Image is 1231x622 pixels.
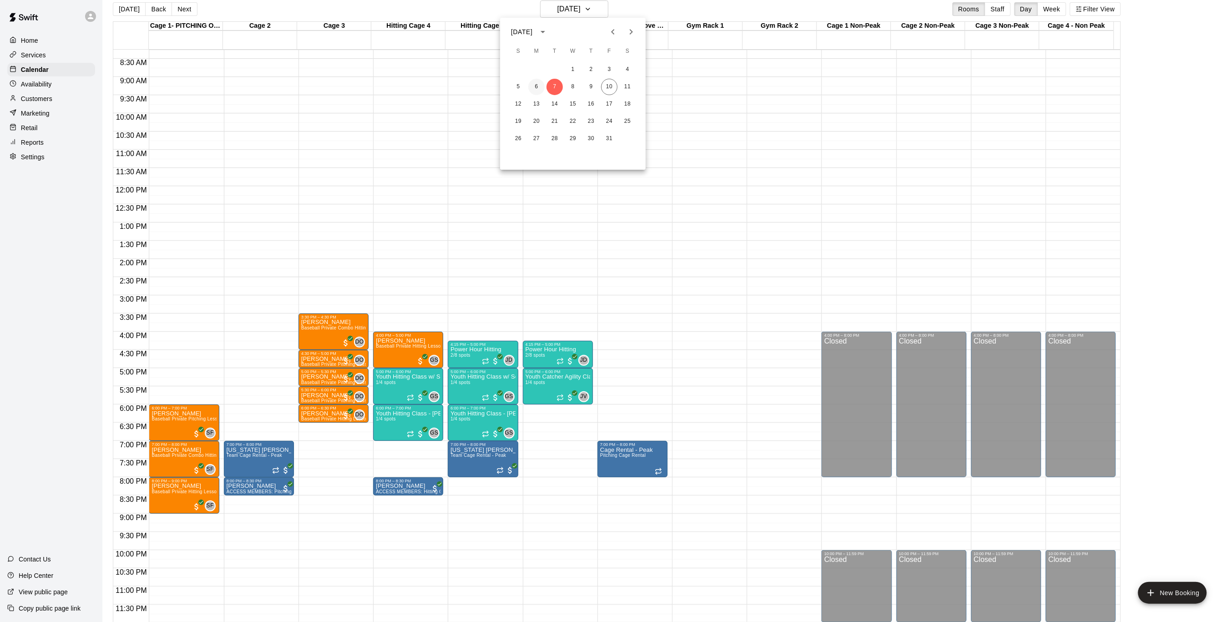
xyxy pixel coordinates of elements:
button: 12 [510,96,527,112]
button: 30 [583,131,599,147]
button: 20 [528,113,545,130]
button: 9 [583,79,599,95]
button: Previous month [604,23,622,41]
button: 25 [619,113,636,130]
button: 15 [565,96,581,112]
button: 26 [510,131,527,147]
button: 17 [601,96,618,112]
span: Saturday [619,42,636,61]
button: 5 [510,79,527,95]
button: 19 [510,113,527,130]
span: Sunday [510,42,527,61]
button: 11 [619,79,636,95]
button: 7 [547,79,563,95]
span: Tuesday [547,42,563,61]
button: 1 [565,61,581,78]
button: 27 [528,131,545,147]
button: 29 [565,131,581,147]
span: Wednesday [565,42,581,61]
button: 31 [601,131,618,147]
button: 23 [583,113,599,130]
button: 16 [583,96,599,112]
button: 10 [601,79,618,95]
span: Friday [601,42,618,61]
button: 13 [528,96,545,112]
button: 21 [547,113,563,130]
button: 28 [547,131,563,147]
button: 18 [619,96,636,112]
button: 3 [601,61,618,78]
button: 2 [583,61,599,78]
button: 8 [565,79,581,95]
button: 4 [619,61,636,78]
span: Thursday [583,42,599,61]
button: 6 [528,79,545,95]
span: Monday [528,42,545,61]
button: 14 [547,96,563,112]
div: [DATE] [511,27,532,37]
button: 24 [601,113,618,130]
button: Next month [622,23,640,41]
button: calendar view is open, switch to year view [535,24,551,40]
button: 22 [565,113,581,130]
